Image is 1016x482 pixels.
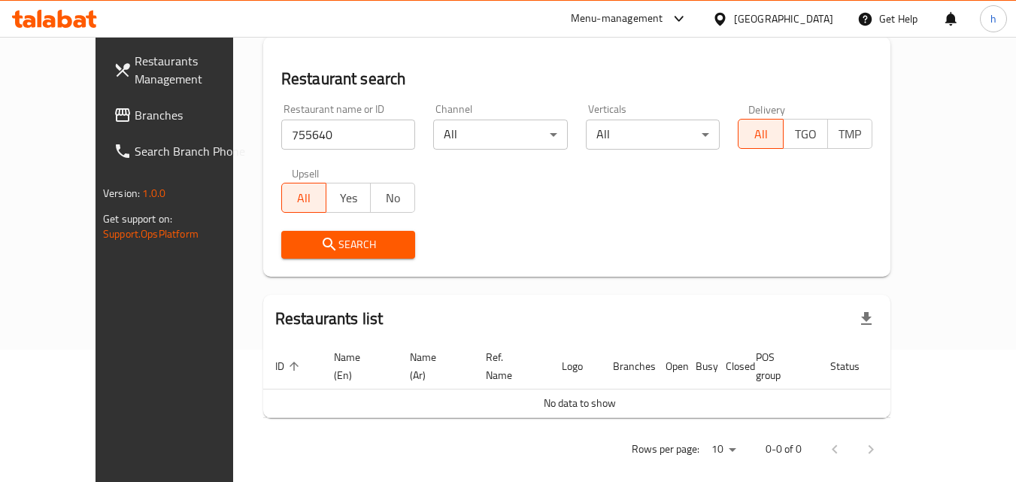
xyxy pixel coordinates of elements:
[550,344,601,390] th: Logo
[135,142,253,160] span: Search Branch Phone
[790,123,822,145] span: TGO
[377,187,409,209] span: No
[748,104,786,114] label: Delivery
[714,344,744,390] th: Closed
[738,119,783,149] button: All
[332,187,365,209] span: Yes
[135,52,253,88] span: Restaurants Management
[102,43,265,97] a: Restaurants Management
[102,97,265,133] a: Branches
[705,438,742,461] div: Rows per page:
[103,209,172,229] span: Get support on:
[292,168,320,178] label: Upsell
[410,348,456,384] span: Name (Ar)
[734,11,833,27] div: [GEOGRAPHIC_DATA]
[334,348,380,384] span: Name (En)
[433,120,568,150] div: All
[544,393,616,413] span: No data to show
[601,344,654,390] th: Branches
[756,348,800,384] span: POS group
[281,231,416,259] button: Search
[326,183,371,213] button: Yes
[834,123,866,145] span: TMP
[281,68,872,90] h2: Restaurant search
[102,133,265,169] a: Search Branch Phone
[142,183,165,203] span: 1.0.0
[745,123,777,145] span: All
[632,440,699,459] p: Rows per page:
[783,119,828,149] button: TGO
[684,344,714,390] th: Busy
[766,440,802,459] p: 0-0 of 0
[281,120,416,150] input: Search for restaurant name or ID..
[275,308,383,330] h2: Restaurants list
[990,11,996,27] span: h
[486,348,532,384] span: Ref. Name
[275,357,304,375] span: ID
[288,187,320,209] span: All
[571,10,663,28] div: Menu-management
[654,344,684,390] th: Open
[370,183,415,213] button: No
[103,183,140,203] span: Version:
[827,119,872,149] button: TMP
[830,357,879,375] span: Status
[135,106,253,124] span: Branches
[103,224,199,244] a: Support.OpsPlatform
[263,344,949,418] table: enhanced table
[293,235,404,254] span: Search
[586,120,720,150] div: All
[848,301,884,337] div: Export file
[281,183,326,213] button: All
